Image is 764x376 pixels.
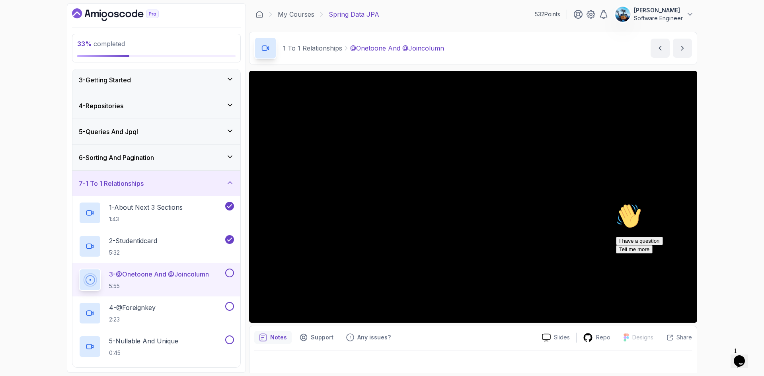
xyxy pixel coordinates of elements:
p: Repo [596,333,610,341]
button: I have a question [3,37,50,45]
button: Tell me more [3,45,40,53]
p: 5:32 [109,249,157,257]
button: 6-Sorting And Pagination [72,145,240,170]
p: 1 To 1 Relationships [283,43,342,53]
h3: 5 - Queries And Jpql [79,127,138,136]
iframe: chat widget [731,344,756,368]
button: 4-Repositories [72,93,240,119]
a: Dashboard [72,8,177,21]
a: Dashboard [255,10,263,18]
p: Slides [554,333,570,341]
button: 1-About Next 3 Sections1:43 [79,202,234,224]
iframe: chat widget [613,200,756,340]
button: next content [673,39,692,58]
p: @Onetoone And @Joincolumn [350,43,444,53]
h3: 6 - Sorting And Pagination [79,153,154,162]
button: 7-1 To 1 Relationships [72,171,240,196]
button: user profile image[PERSON_NAME]Software Engineer [615,6,694,22]
p: 3 - @Onetoone And @Joincolumn [109,269,209,279]
p: Spring Data JPA [329,10,379,19]
span: completed [77,40,125,48]
button: Feedback button [341,331,396,344]
button: 3-Getting Started [72,67,240,93]
span: 33 % [77,40,92,48]
p: 0:45 [109,349,178,357]
button: Support button [295,331,338,344]
iframe: 3 - @OneToOne and @JoinColumn [249,71,697,323]
span: Hi! How can we help? [3,24,79,30]
p: 2 - Studentidcard [109,236,157,245]
h3: 7 - 1 To 1 Relationships [79,179,144,188]
button: 3-@Onetoone And @Joincolumn5:55 [79,269,234,291]
p: Any issues? [357,333,391,341]
button: 4-@Foreignkey2:23 [79,302,234,324]
button: 5-Queries And Jpql [72,119,240,144]
p: 1 - About Next 3 Sections [109,203,183,212]
p: Software Engineer [634,14,683,22]
p: Support [311,333,333,341]
p: 1:43 [109,215,183,223]
button: 2-Studentidcard5:32 [79,235,234,257]
div: 👋Hi! How can we help?I have a questionTell me more [3,3,146,53]
p: 4 - @Foreignkey [109,303,156,312]
h3: 4 - Repositories [79,101,123,111]
h3: 3 - Getting Started [79,75,131,85]
button: 5-Nullable And Unique0:45 [79,335,234,358]
a: My Courses [278,10,314,19]
p: 2:23 [109,316,156,323]
p: 532 Points [535,10,560,18]
button: notes button [254,331,292,344]
button: previous content [651,39,670,58]
p: Notes [270,333,287,341]
p: 5 - Nullable And Unique [109,336,178,346]
p: 5:55 [109,282,209,290]
img: user profile image [615,7,630,22]
a: Repo [577,333,617,343]
a: Slides [536,333,576,342]
p: [PERSON_NAME] [634,6,683,14]
img: :wave: [3,3,29,29]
